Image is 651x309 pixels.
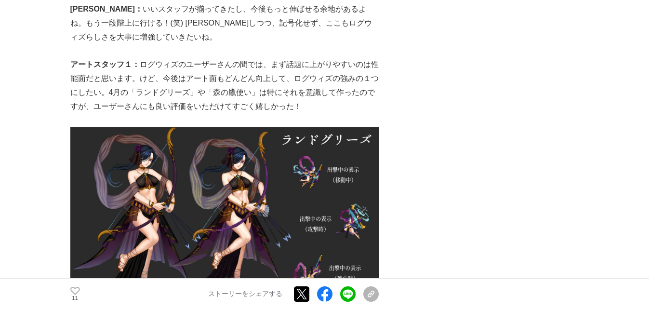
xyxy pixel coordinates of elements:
[70,296,80,301] p: 11
[208,290,282,298] p: ストーリーをシェアする
[70,5,143,13] strong: [PERSON_NAME]：
[70,60,140,68] strong: アートスタッフ１：
[70,58,379,113] p: ログウィズのユーザーさんの間では、まず話題に上がりやすいのは性能面だと思います。けど、今後はアート面もどんどん向上して、ログウィズの強みの１つにしたい。4月の「ランドグリーズ」や「森の鷹使い」は...
[70,127,379,301] img: thumbnail_67b1b1e0-3ae8-11ef-a953-d99237cb2b8d.png
[70,2,379,44] p: いいスタッフが揃ってきたし、今後もっと伸ばせる余地があるよね。もう一段階上に行ける！(笑) [PERSON_NAME]しつつ、記号化せず、ここもログウィズらしさを大事に増強していきたいね。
